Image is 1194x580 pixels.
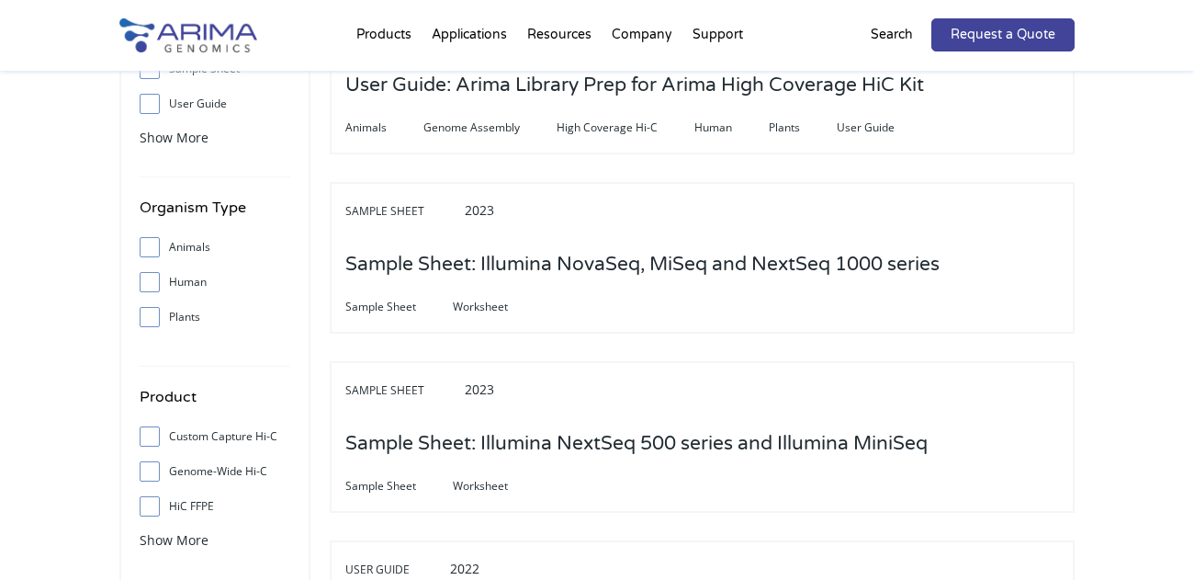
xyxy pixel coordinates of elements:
[253,75,324,94] span: Last Name
[345,75,924,96] a: User Guide: Arima Library Prep for Arima High Coverage HiC Kit
[140,303,290,331] label: Plants
[453,475,545,497] span: Worksheet
[345,236,940,293] h3: Sample Sheet: Illumina NovaSeq, MiSeq and NextSeq 1000 series
[140,90,290,118] label: User Guide
[345,255,940,275] a: Sample Sheet: Illumina NovaSeq, MiSeq and NextSeq 1000 series
[345,117,423,139] span: Animals
[769,117,837,139] span: Plants
[450,560,479,577] span: 2022
[345,475,453,497] span: Sample Sheet
[140,493,290,520] label: HiC FFPE
[345,57,924,114] h3: User Guide: Arima Library Prep for Arima High Coverage HiC Kit
[119,18,257,52] img: Arima-Genomics-logo
[694,117,769,139] span: Human
[465,201,494,219] span: 2023
[345,200,461,222] span: Sample Sheet
[140,268,290,296] label: Human
[557,117,694,139] span: High Coverage Hi-C
[423,117,557,139] span: Genome Assembly
[140,531,208,549] span: Show More
[931,18,1075,51] a: Request a Quote
[140,196,290,233] h4: Organism Type
[140,233,290,261] label: Animals
[140,385,290,423] h4: Product
[837,117,931,139] span: User Guide
[871,23,913,47] p: Search
[345,380,461,402] span: Sample Sheet
[453,296,545,318] span: Worksheet
[140,129,208,146] span: Show More
[140,423,290,450] label: Custom Capture Hi-C
[345,296,453,318] span: Sample Sheet
[140,458,290,485] label: Genome-Wide Hi-C
[345,434,928,454] a: Sample Sheet: Illumina NextSeq 500 series and Illumina MiniSeq
[465,381,494,398] span: 2023
[345,415,928,472] h3: Sample Sheet: Illumina NextSeq 500 series and Illumina MiniSeq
